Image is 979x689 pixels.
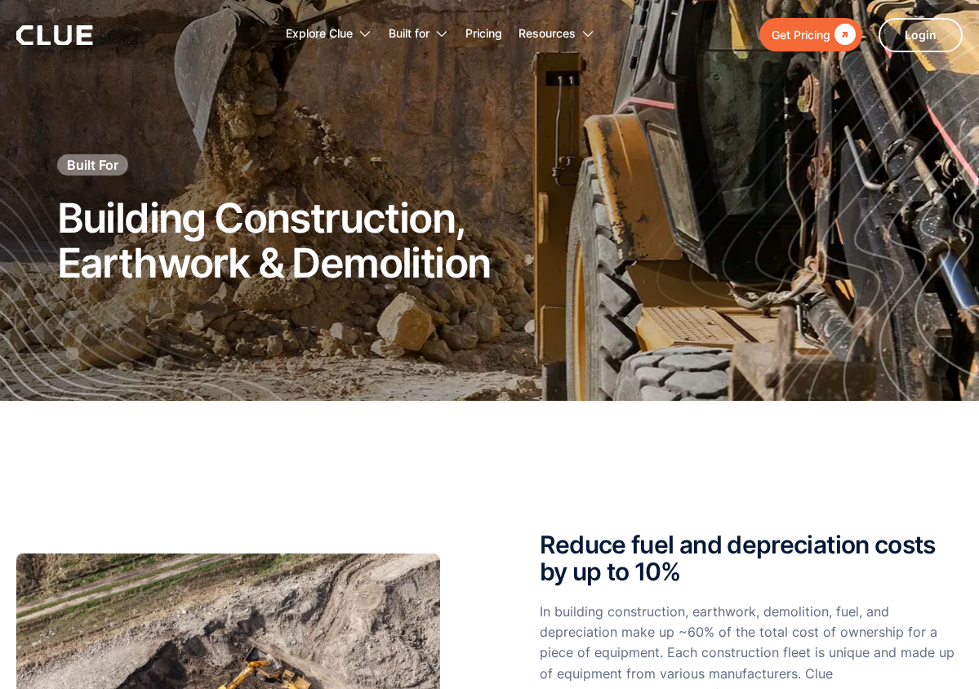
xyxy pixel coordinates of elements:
a: Login [879,18,963,52]
div: Explore Clue [286,8,353,60]
div: Built for [389,8,429,60]
a: Built For [57,154,128,176]
div: Built For [67,156,118,174]
div: Get Pricing [772,24,830,45]
div:  [830,24,856,45]
h2: Reduce fuel and depreciation costs by up to 10% [540,531,963,585]
div: Resources [518,8,576,60]
a: Pricing [465,8,502,60]
h1: Building Construction, Earthwork & Demolition [57,196,491,286]
a: Get Pricing [759,18,862,51]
